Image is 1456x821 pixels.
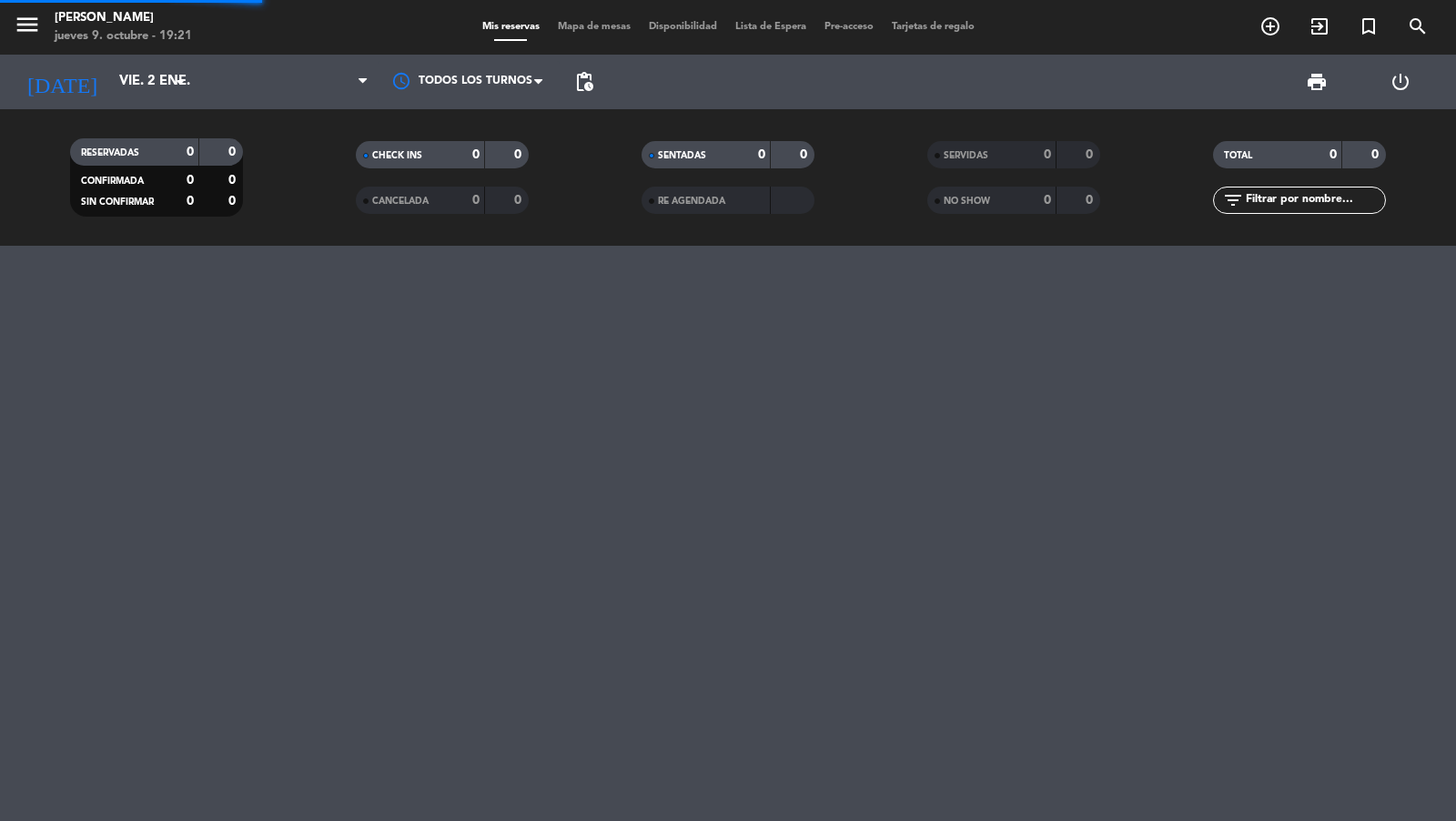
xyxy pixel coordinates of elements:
strong: 0 [1044,194,1051,207]
button: menu [14,11,41,45]
strong: 0 [1086,194,1097,207]
i: arrow_drop_down [169,71,191,93]
span: Disponibilidad [640,22,726,32]
strong: 0 [514,148,525,161]
i: exit_to_app [1309,15,1330,37]
span: NO SHOW [944,197,990,206]
span: SENTADAS [658,151,706,160]
span: Lista de Espera [726,22,815,32]
strong: 0 [187,195,194,208]
span: CONFIRMADA [81,177,144,186]
i: turned_in_not [1358,15,1380,37]
span: Mapa de mesas [549,22,640,32]
div: LOG OUT [1359,55,1442,109]
span: pending_actions [573,71,595,93]
span: RESERVADAS [81,148,139,157]
i: add_circle_outline [1259,15,1281,37]
i: filter_list [1222,189,1244,211]
span: Pre-acceso [815,22,883,32]
span: CHECK INS [372,151,422,160]
div: [PERSON_NAME] [55,9,192,27]
i: [DATE] [14,62,110,102]
span: print [1306,71,1328,93]
input: Filtrar por nombre... [1244,190,1385,210]
strong: 0 [758,148,765,161]
strong: 0 [187,174,194,187]
strong: 0 [228,174,239,187]
strong: 0 [800,148,811,161]
span: CANCELADA [372,197,429,206]
span: Mis reservas [473,22,549,32]
strong: 0 [514,194,525,207]
span: RE AGENDADA [658,197,725,206]
strong: 0 [228,146,239,158]
strong: 0 [187,146,194,158]
i: power_settings_new [1390,71,1411,93]
strong: 0 [472,148,480,161]
i: menu [14,11,41,38]
span: SERVIDAS [944,151,988,160]
span: TOTAL [1224,151,1252,160]
strong: 0 [1044,148,1051,161]
strong: 0 [1330,148,1337,161]
span: Tarjetas de regalo [883,22,984,32]
i: search [1407,15,1429,37]
div: jueves 9. octubre - 19:21 [55,27,192,46]
strong: 0 [1371,148,1382,161]
span: SIN CONFIRMAR [81,198,154,207]
strong: 0 [1086,148,1097,161]
strong: 0 [472,194,480,207]
strong: 0 [228,195,239,208]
